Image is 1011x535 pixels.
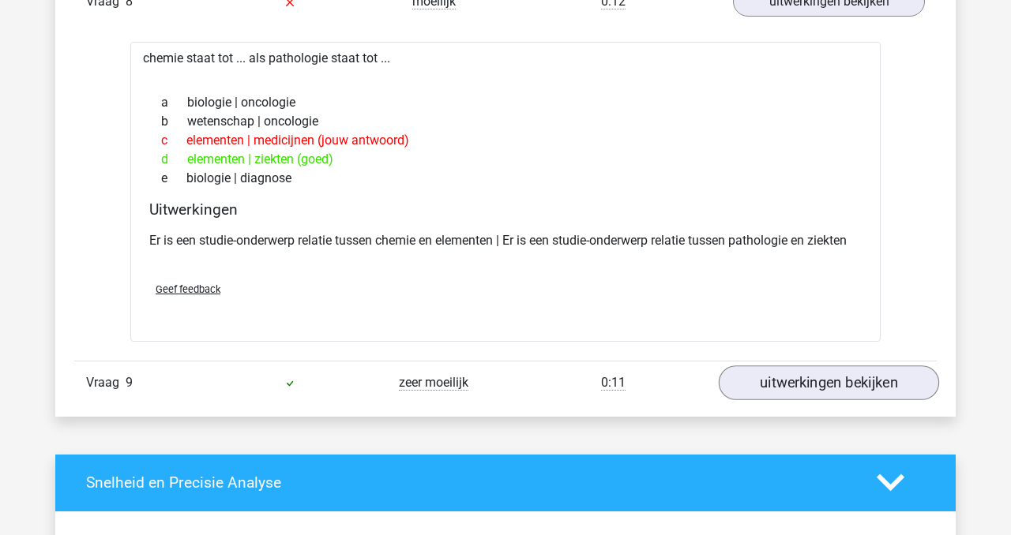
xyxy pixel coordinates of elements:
span: Geef feedback [156,283,220,295]
div: elementen | ziekten (goed) [149,150,862,169]
div: chemie staat tot ... als pathologie staat tot ... [130,42,881,342]
div: biologie | oncologie [149,93,862,112]
span: e [161,169,186,188]
div: elementen | medicijnen (jouw antwoord) [149,131,862,150]
div: wetenschap | oncologie [149,112,862,131]
span: a [161,93,187,112]
span: c [161,131,186,150]
div: biologie | diagnose [149,169,862,188]
h4: Uitwerkingen [149,200,862,219]
span: 0:11 [601,375,626,391]
span: zeer moeilijk [399,375,468,391]
a: uitwerkingen bekijken [719,365,939,400]
span: Vraag [86,373,126,392]
span: 9 [126,375,133,390]
h4: Snelheid en Precisie Analyse [86,473,853,492]
span: d [161,150,187,169]
p: Er is een studie-onderwerp relatie tussen chemie en elementen | Er is een studie-onderwerp relati... [149,231,862,250]
span: b [161,112,187,131]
